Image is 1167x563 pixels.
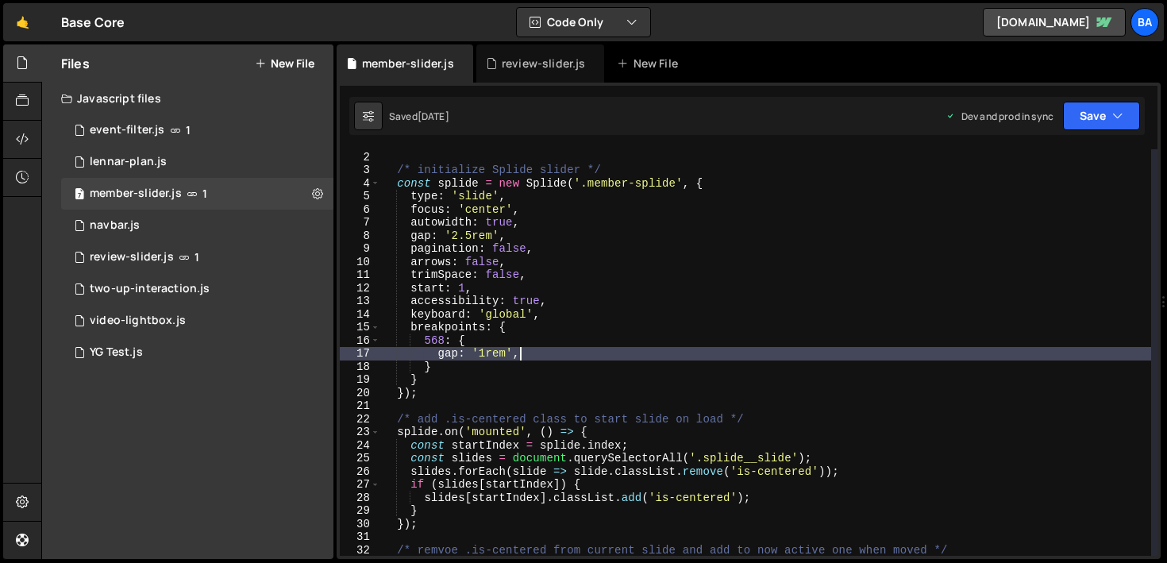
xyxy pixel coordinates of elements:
div: Dev and prod in sync [946,110,1053,123]
div: 15790/44139.js [61,114,333,146]
div: 10 [340,256,380,269]
div: review-slider.js [502,56,586,71]
div: 15790/44778.js [61,305,333,337]
div: 4 [340,177,380,191]
button: Save [1063,102,1140,130]
div: 18 [340,361,380,374]
div: 27 [340,478,380,492]
div: 8 [340,229,380,243]
span: 1 [194,251,199,264]
button: New File [255,57,314,70]
div: navbar.js [90,218,140,233]
div: 13 [340,295,380,308]
div: 22 [340,413,380,426]
a: 🤙 [3,3,42,41]
div: 29 [340,504,380,518]
span: 1 [186,124,191,137]
div: YG Test.js [90,345,143,360]
div: 9 [340,242,380,256]
div: 15790/44133.js [61,178,333,210]
div: 14 [340,308,380,322]
a: [DOMAIN_NAME] [983,8,1126,37]
div: lennar-plan.js [90,155,167,169]
div: video-lightbox.js [90,314,186,328]
div: 15790/46151.js [61,146,333,178]
div: member-slider.js [90,187,182,201]
div: 5 [340,190,380,203]
div: 20 [340,387,380,400]
div: 19 [340,373,380,387]
div: 25 [340,452,380,465]
div: 15790/44982.js [61,210,333,241]
div: 15 [340,321,380,334]
div: 15790/44770.js [61,273,333,305]
div: 21 [340,399,380,413]
span: 7 [75,189,84,202]
div: member-slider.js [362,56,454,71]
button: Code Only [517,8,650,37]
div: 12 [340,282,380,295]
div: 17 [340,347,380,361]
div: 26 [340,465,380,479]
div: 24 [340,439,380,453]
div: 7 [340,216,380,229]
div: event-filter.js [90,123,164,137]
div: Saved [389,110,449,123]
div: 16 [340,334,380,348]
div: Base Core [61,13,125,32]
div: 32 [340,544,380,557]
div: 3 [340,164,380,177]
div: 30 [340,518,380,531]
div: 15790/44138.js [61,241,333,273]
h2: Files [61,55,90,72]
div: 15790/42338.js [61,337,333,368]
div: 23 [340,426,380,439]
span: 1 [202,187,207,200]
div: New File [617,56,684,71]
div: 31 [340,530,380,544]
div: 11 [340,268,380,282]
div: 6 [340,203,380,217]
div: 28 [340,492,380,505]
a: Ba [1130,8,1159,37]
div: 2 [340,151,380,164]
div: Javascript files [42,83,333,114]
div: review-slider.js [90,250,174,264]
div: [DATE] [418,110,449,123]
div: two-up-interaction.js [90,282,210,296]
